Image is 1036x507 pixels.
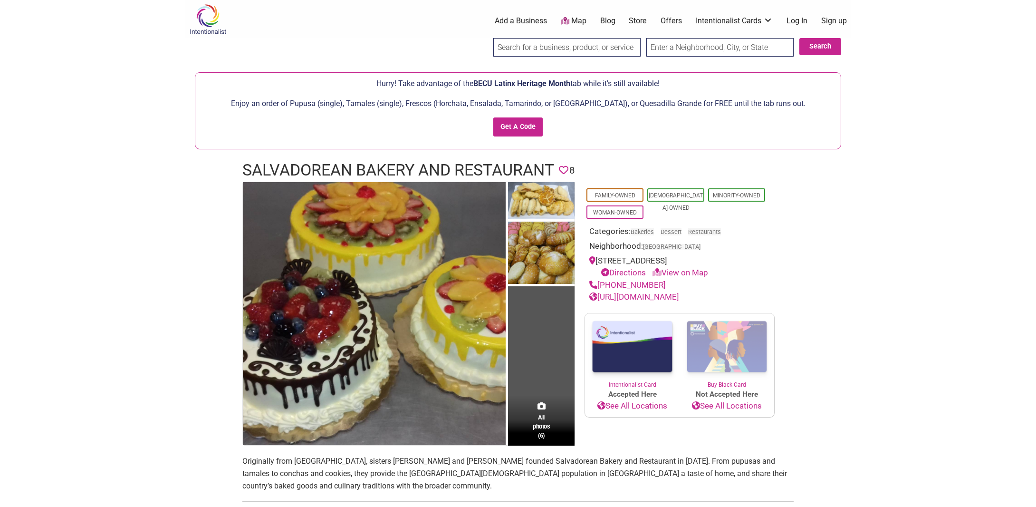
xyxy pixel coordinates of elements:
[799,38,841,55] button: Search
[652,268,708,277] a: View on Map
[589,280,666,290] a: [PHONE_NUMBER]
[696,16,773,26] a: Intentionalist Cards
[585,389,680,400] span: Accepted Here
[680,313,774,381] img: Buy Black Card
[680,313,774,390] a: Buy Black Card
[643,244,700,250] span: [GEOGRAPHIC_DATA]
[680,400,774,412] a: See All Locations
[713,192,760,199] a: Minority-Owned
[242,159,554,182] h1: Salvadorean Bakery and Restaurant
[589,240,770,255] div: Neighborhood:
[561,16,586,27] a: Map
[629,16,647,26] a: Store
[589,225,770,240] div: Categories:
[595,192,635,199] a: Family-Owned
[493,117,543,137] input: Get A Code
[601,268,646,277] a: Directions
[787,16,807,26] a: Log In
[585,400,680,412] a: See All Locations
[495,16,547,26] a: Add a Business
[649,192,703,211] a: [DEMOGRAPHIC_DATA]-Owned
[646,38,794,57] input: Enter a Neighborhood, City, or State
[661,16,682,26] a: Offers
[473,79,570,88] span: BECU Latinx Heritage Month
[821,16,847,26] a: Sign up
[493,38,641,57] input: Search for a business, product, or service
[585,313,680,389] a: Intentionalist Card
[242,455,794,492] p: Originally from [GEOGRAPHIC_DATA], sisters [PERSON_NAME] and [PERSON_NAME] founded Salvadorean Ba...
[589,292,679,302] a: [URL][DOMAIN_NAME]
[631,228,654,235] a: Bakeries
[600,16,615,26] a: Blog
[593,209,637,216] a: Woman-Owned
[589,255,770,279] div: [STREET_ADDRESS]
[585,313,680,380] img: Intentionalist Card
[200,78,836,90] p: Hurry! Take advantage of the tab while it's still available!
[688,228,721,235] a: Restaurants
[569,163,575,178] span: 8
[533,413,550,440] span: All photos (6)
[185,4,230,35] img: Intentionalist
[200,97,836,110] p: Enjoy an order of Pupusa (single), Tamales (single), Frescos (Horchata, Ensalada, Tamarindo, or [...
[680,389,774,400] span: Not Accepted Here
[661,228,681,235] a: Dessert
